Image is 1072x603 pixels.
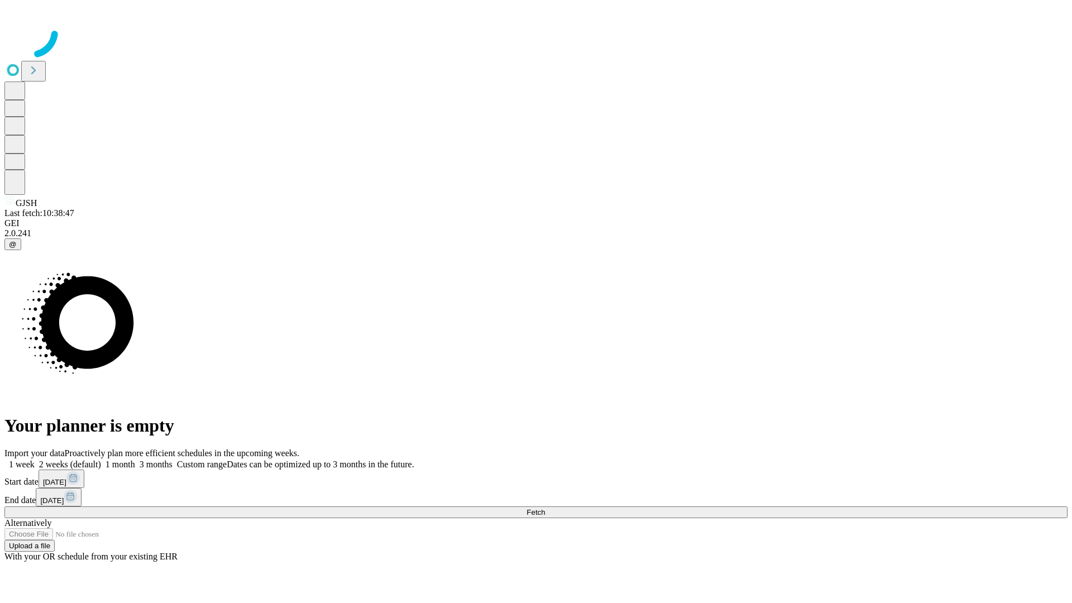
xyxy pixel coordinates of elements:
[9,460,35,469] span: 1 week
[4,540,55,552] button: Upload a file
[36,488,82,506] button: [DATE]
[65,448,299,458] span: Proactively plan more efficient schedules in the upcoming weeks.
[4,228,1068,238] div: 2.0.241
[43,478,66,486] span: [DATE]
[16,198,37,208] span: GJSH
[4,415,1068,436] h1: Your planner is empty
[39,460,101,469] span: 2 weeks (default)
[9,240,17,248] span: @
[106,460,135,469] span: 1 month
[4,208,74,218] span: Last fetch: 10:38:47
[4,506,1068,518] button: Fetch
[39,470,84,488] button: [DATE]
[177,460,227,469] span: Custom range
[4,238,21,250] button: @
[4,448,65,458] span: Import your data
[527,508,545,516] span: Fetch
[4,470,1068,488] div: Start date
[4,518,51,528] span: Alternatively
[140,460,173,469] span: 3 months
[4,488,1068,506] div: End date
[40,496,64,505] span: [DATE]
[227,460,414,469] span: Dates can be optimized up to 3 months in the future.
[4,218,1068,228] div: GEI
[4,552,178,561] span: With your OR schedule from your existing EHR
